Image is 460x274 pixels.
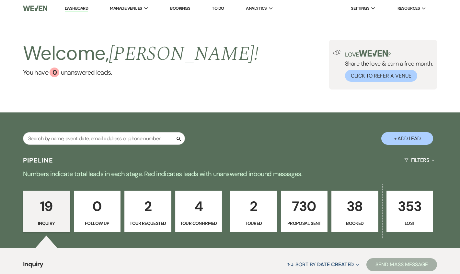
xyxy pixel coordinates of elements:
[23,191,70,232] a: 19Inquiry
[381,132,433,145] button: + Add Lead
[23,2,47,15] img: Weven Logo
[65,5,88,12] a: Dashboard
[281,191,328,232] a: 730Proposal Sent
[129,220,167,227] p: Tour Requested
[366,258,437,271] button: Send Mass Message
[351,5,369,12] span: Settings
[179,220,218,227] p: Tour Confirmed
[23,132,185,145] input: Search by name, event date, email address or phone number
[359,50,388,57] img: weven-logo-green.svg
[23,68,259,77] a: You have 0 unanswered leads.
[402,152,437,169] button: Filters
[170,5,190,11] a: Bookings
[331,191,378,232] a: 38Booked
[397,5,420,12] span: Resources
[78,195,117,217] p: 0
[234,195,273,217] p: 2
[391,195,429,217] p: 353
[74,191,121,232] a: 0Follow Up
[23,40,259,68] h2: Welcome,
[345,70,417,82] button: Click to Refer a Venue
[78,220,117,227] p: Follow Up
[109,39,259,69] span: [PERSON_NAME] !
[212,5,224,11] a: To Do
[27,220,66,227] p: Inquiry
[285,195,324,217] p: 730
[336,220,374,227] p: Booked
[23,259,43,273] span: Inquiry
[341,50,433,82] div: Share the love & earn a free month.
[27,195,66,217] p: 19
[336,195,374,217] p: 38
[124,191,171,232] a: 2Tour Requested
[234,220,273,227] p: Toured
[345,50,433,58] p: Love ?
[391,220,429,227] p: Lost
[286,261,294,268] span: ↑↓
[246,5,267,12] span: Analytics
[50,68,59,77] div: 0
[23,156,53,165] h3: Pipeline
[230,191,277,232] a: 2Toured
[285,220,324,227] p: Proposal Sent
[284,256,362,273] button: Sort By Date Created
[317,261,354,268] span: Date Created
[386,191,433,232] a: 353Lost
[129,195,167,217] p: 2
[110,5,142,12] span: Manage Venues
[333,50,341,55] img: loud-speaker-illustration.svg
[179,195,218,217] p: 4
[175,191,222,232] a: 4Tour Confirmed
